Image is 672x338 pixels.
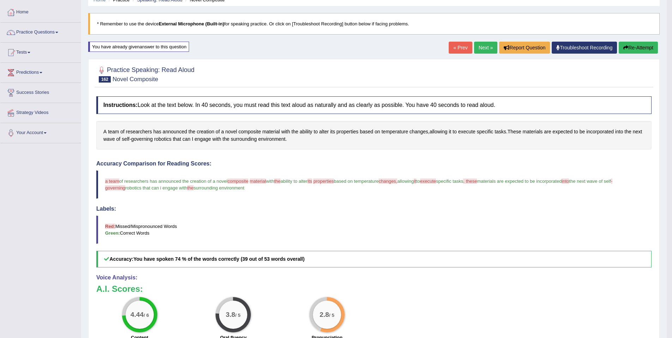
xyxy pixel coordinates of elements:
[96,121,652,150] div: , . - .
[197,128,214,135] span: Click to see word definition
[194,135,211,143] span: Click to see word definition
[153,128,162,135] span: Click to see word definition
[0,2,81,20] a: Home
[144,313,149,318] small: / 6
[103,135,115,143] span: Click to see word definition
[410,128,428,135] span: Click to see word definition
[477,179,562,184] span: materials are expected to be incorporated
[105,179,119,184] span: a team
[131,135,153,143] span: Click to see word definition
[633,128,642,135] span: Click to see word definition
[96,161,652,167] h4: Accuracy Comparison for Reading Scores:
[188,128,195,135] span: Click to see word definition
[291,128,298,135] span: Click to see word definition
[99,76,111,83] span: 162
[105,179,612,191] span: -governing
[226,311,236,319] big: 3.8
[580,128,585,135] span: Click to see word definition
[182,135,190,143] span: Click to see word definition
[159,21,224,26] b: External Microphone (Built-in)
[320,311,329,319] big: 2.8
[0,63,81,80] a: Predictions
[477,128,494,135] span: Click to see word definition
[262,128,280,135] span: Click to see word definition
[96,96,652,114] h4: Look at the text below. In 40 seconds, you must read this text aloud as naturally and as clearly ...
[523,128,543,135] span: Click to see word definition
[258,135,285,143] span: Click to see word definition
[0,43,81,60] a: Tests
[266,179,274,184] span: with
[187,185,194,191] span: the
[231,135,257,143] span: Click to see word definition
[125,185,187,191] span: robotics that can i engage with
[274,179,280,184] span: the
[544,128,551,135] span: Click to see word definition
[313,179,334,184] span: properties
[397,179,414,184] span: allowing
[96,251,652,267] h5: Accuracy:
[474,42,497,54] a: Next »
[194,185,244,191] span: surrounding environment
[133,256,304,262] b: You have spoken 74 % of the words correctly (39 out of 53 words overall)
[250,179,266,184] span: material
[96,206,652,212] h4: Labels:
[212,135,221,143] span: Click to see word definition
[103,128,107,135] span: Click to see word definition
[619,42,658,54] button: Re-Attempt
[414,179,416,184] span: it
[569,179,611,184] span: the next wave of self
[624,128,631,135] span: Click to see word definition
[216,128,220,135] span: Click to see word definition
[228,179,248,184] span: composite
[449,128,451,135] span: Click to see word definition
[308,179,312,184] span: its
[420,179,436,184] span: execute
[120,128,125,135] span: Click to see word definition
[334,179,379,184] span: based on temperature
[116,135,121,143] span: Click to see word definition
[381,128,408,135] span: Click to see word definition
[96,284,143,294] b: A.I. Scores:
[319,128,329,135] span: Click to see word definition
[223,135,229,143] span: Click to see word definition
[96,216,652,244] blockquote: Missed/Mispronounced Words Correct Words
[430,128,448,135] span: Click to see word definition
[96,65,194,83] h2: Practice Speaking: Read Aloud
[337,128,358,135] span: Click to see word definition
[495,128,506,135] span: Click to see word definition
[88,13,660,35] blockquote: * Remember to use the device for speaking practice. Or click on [Troubleshoot Recording] button b...
[586,128,614,135] span: Click to see word definition
[221,128,224,135] span: Click to see word definition
[281,128,290,135] span: Click to see word definition
[225,128,237,135] span: Click to see word definition
[105,224,115,229] b: Red:
[88,42,189,52] div: You have already given answer to this question
[300,128,313,135] span: Click to see word definition
[0,103,81,121] a: Strategy Videos
[508,128,521,135] span: Click to see word definition
[436,179,463,184] span: specific tasks
[416,179,420,184] span: to
[330,128,335,135] span: Click to see word definition
[449,42,472,54] a: « Prev
[453,128,457,135] span: Click to see word definition
[163,128,187,135] span: Click to see word definition
[122,135,129,143] span: Click to see word definition
[0,23,81,40] a: Practice Questions
[126,128,152,135] span: Click to see word definition
[458,128,476,135] span: Click to see word definition
[154,135,171,143] span: Click to see word definition
[379,179,397,184] span: changes,
[375,128,380,135] span: Click to see word definition
[235,313,241,318] small: / 5
[314,128,318,135] span: Click to see word definition
[113,76,158,83] small: Novel Composite
[329,313,334,318] small: / 5
[499,42,550,54] button: Report Question
[552,42,617,54] a: Troubleshoot Recording
[131,311,144,319] big: 4.44
[238,128,261,135] span: Click to see word definition
[463,179,477,184] span: . these
[173,135,181,143] span: Click to see word definition
[280,179,308,184] span: ability to alter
